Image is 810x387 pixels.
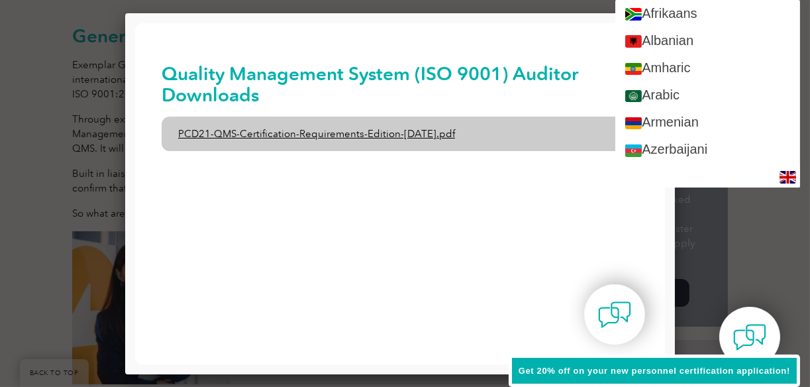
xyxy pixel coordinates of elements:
[625,144,642,157] img: az
[615,27,800,54] a: Albanian
[615,109,800,136] a: Armenian
[615,54,800,82] a: Amharic
[26,40,503,82] h2: Quality Management System (ISO 9001) Auditor Downloads
[615,82,800,109] a: Arabic
[625,8,642,21] img: af
[26,93,503,128] a: PCD21-QMS-Certification-Requirements-Edition-[DATE].pdf
[780,171,796,184] img: en
[625,35,642,48] img: sq
[733,321,766,354] img: contact-chat.png
[463,275,496,308] img: contact-chat.png
[615,164,800,191] a: Basque
[519,366,790,376] span: Get 20% off on your new personnel certification application!
[625,90,642,103] img: ar
[625,117,642,130] img: hy
[615,136,800,163] a: Azerbaijani
[625,63,642,76] img: am
[509,5,526,18] img: en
